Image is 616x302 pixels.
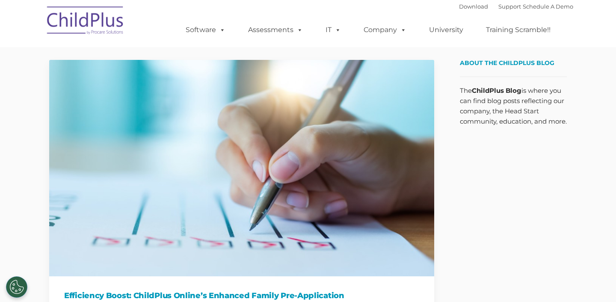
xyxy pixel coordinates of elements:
[460,59,554,67] span: About the ChildPlus Blog
[177,21,234,38] a: Software
[472,86,521,95] strong: ChildPlus Blog
[6,276,27,298] button: Cookies Settings
[49,60,434,276] img: Efficiency Boost: ChildPlus Online's Enhanced Family Pre-Application Process - Streamlining Appli...
[459,3,488,10] a: Download
[421,21,472,38] a: University
[498,3,521,10] a: Support
[477,21,559,38] a: Training Scramble!!
[240,21,311,38] a: Assessments
[460,86,567,127] p: The is where you can find blog posts reflecting our company, the Head Start community, education,...
[317,21,349,38] a: IT
[459,3,573,10] font: |
[523,3,573,10] a: Schedule A Demo
[43,0,128,43] img: ChildPlus by Procare Solutions
[355,21,415,38] a: Company
[64,289,419,302] h1: Efficiency Boost: ChildPlus Online’s Enhanced Family Pre-Application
